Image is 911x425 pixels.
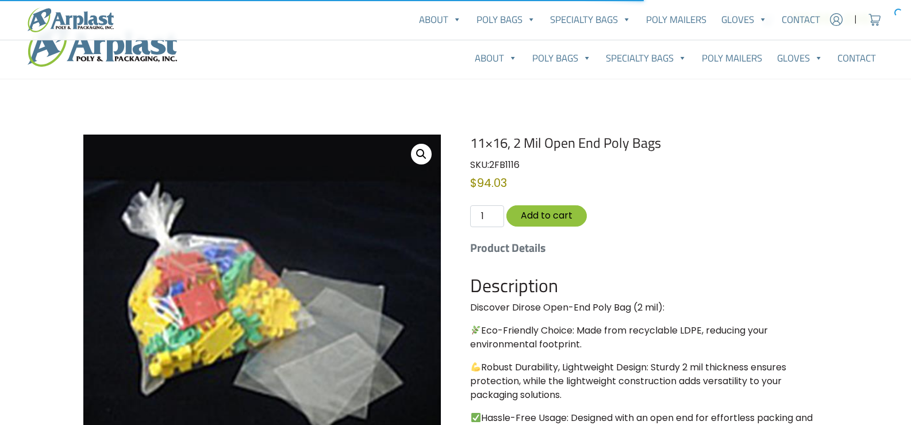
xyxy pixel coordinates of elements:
[471,362,481,372] img: 💪
[412,8,469,31] a: About
[467,47,525,70] a: About
[470,274,828,296] h2: Description
[694,47,770,70] a: Poly Mailers
[470,324,828,351] p: Eco-Friendly Choice: Made from recyclable LDPE, reducing your environmental footprint.
[770,47,831,70] a: Gloves
[28,7,114,32] img: logo
[470,175,477,191] span: $
[469,8,543,31] a: Poly Bags
[854,13,857,26] span: |
[639,8,714,31] a: Poly Mailers
[470,135,828,151] h1: 11×16, 2 Mil Open End Poly Bags
[470,205,503,227] input: Qty
[714,8,775,31] a: Gloves
[470,301,828,315] p: Discover Dirose Open-End Poly Bag (2 mil):
[470,175,507,191] bdi: 94.03
[525,47,599,70] a: Poly Bags
[470,158,520,171] span: SKU:
[28,24,177,67] img: logo
[471,413,481,422] img: ✅
[774,8,828,31] a: Contact
[411,144,432,164] a: View full-screen image gallery
[543,8,639,31] a: Specialty Bags
[470,361,828,402] p: Robust Durability, Lightweight Design: Sturdy 2 mil thickness ensures protection, while the light...
[830,47,883,70] a: Contact
[599,47,695,70] a: Specialty Bags
[470,241,828,255] h5: Product Details
[471,326,481,335] img: 🌿
[489,158,520,171] span: 2FB1116
[506,205,587,227] button: Add to cart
